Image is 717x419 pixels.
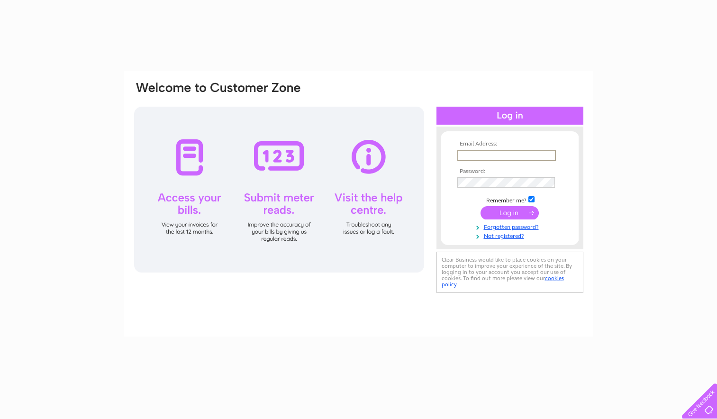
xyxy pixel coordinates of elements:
[455,195,565,204] td: Remember me?
[481,206,539,219] input: Submit
[457,231,565,240] a: Not registered?
[455,141,565,147] th: Email Address:
[442,275,564,288] a: cookies policy
[436,252,583,293] div: Clear Business would like to place cookies on your computer to improve your experience of the sit...
[457,222,565,231] a: Forgotten password?
[455,168,565,175] th: Password:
